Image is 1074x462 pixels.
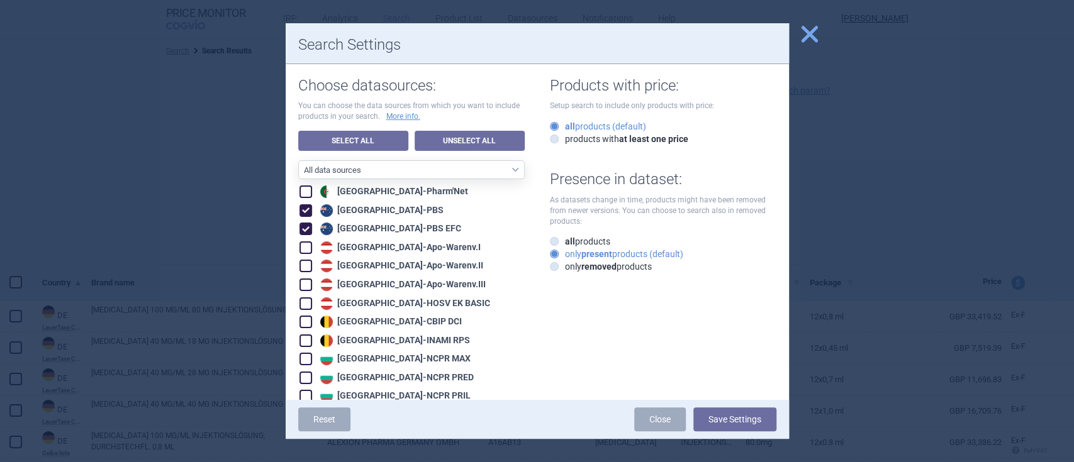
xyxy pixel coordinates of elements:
label: products with [550,133,688,145]
img: Algeria [320,185,333,198]
div: [GEOGRAPHIC_DATA] - NCPR PRED [317,371,474,384]
h1: Search Settings [298,36,776,54]
strong: all [565,236,575,246]
div: [GEOGRAPHIC_DATA] - Apo-Warenv.I [317,241,481,254]
h1: Presence in dataset: [550,170,776,189]
div: [GEOGRAPHIC_DATA] - Apo-Warenv.II [317,260,483,272]
strong: present [581,249,612,259]
img: Bulgaria [320,353,333,365]
img: Australia [320,223,333,235]
div: [GEOGRAPHIC_DATA] - INAMI RPS [317,334,470,347]
p: Setup search to include only products with price: [550,101,776,111]
label: products (default) [550,120,646,133]
div: [GEOGRAPHIC_DATA] - Pharm'Net [317,185,468,198]
div: [GEOGRAPHIC_DATA] - Apo-Warenv.III [317,278,486,291]
div: [GEOGRAPHIC_DATA] - HOSV EK BASIC [317,297,490,310]
button: Save Settings [693,407,776,431]
a: Close [634,407,686,431]
img: Australia [320,204,333,217]
div: [GEOGRAPHIC_DATA] - NCPR MAX [317,353,471,365]
label: only products [550,260,652,273]
strong: removed [581,261,617,272]
img: Bulgaria [320,371,333,384]
div: [GEOGRAPHIC_DATA] - PBS EFC [317,223,461,235]
h1: Products with price: [550,77,776,95]
a: Unselect All [415,131,525,151]
div: [GEOGRAPHIC_DATA] - PBS [317,204,444,217]
a: Reset [298,407,350,431]
img: Austria [320,241,333,254]
div: [GEOGRAPHIC_DATA] - NCPR PRIL [317,390,471,402]
div: [GEOGRAPHIC_DATA] - CBIP DCI [317,316,462,328]
img: Austria [320,260,333,272]
strong: at least one price [619,134,688,144]
img: Austria [320,297,333,310]
img: Austria [320,278,333,291]
a: Select All [298,131,408,151]
img: Bulgaria [320,390,333,402]
img: Belgium [320,334,333,347]
img: Belgium [320,316,333,328]
a: More info. [386,111,420,122]
strong: all [565,121,575,131]
label: products [550,235,610,248]
h1: Choose datasources: [298,77,525,95]
label: only products (default) [550,248,683,260]
p: You can choose the data sources from which you want to include products in your search. [298,101,525,122]
p: As datasets change in time, products might have been removed from newer versions. You can choose ... [550,195,776,226]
